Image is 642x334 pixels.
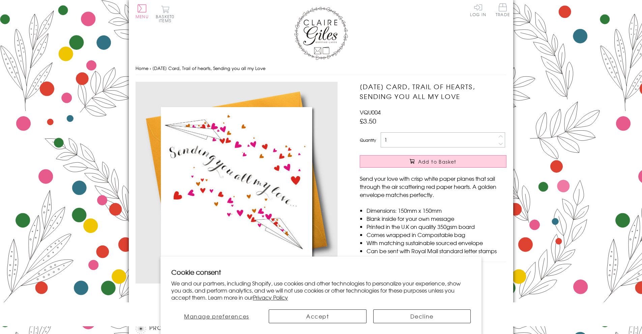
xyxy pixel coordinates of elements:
[360,108,381,116] span: VQU004
[418,158,457,165] span: Add to Basket
[367,206,506,214] li: Dimensions: 150mm x 150mm
[367,247,506,255] li: Can be sent with Royal Mail standard letter stamps
[171,309,262,323] button: Manage preferences
[269,309,367,323] button: Accept
[294,7,348,60] img: Claire Giles Greetings Cards
[360,82,506,101] h1: [DATE] Card, Trail of hearts, Sending you all my Love
[156,5,174,23] button: Basket0 items
[360,155,506,168] button: Add to Basket
[360,174,506,199] p: Send your love with crisp white paper planes that sail through the air scattering red paper heart...
[136,62,506,75] nav: breadcrumbs
[496,3,510,18] a: Trade
[184,312,249,320] span: Manage preferences
[470,3,486,16] a: Log In
[373,309,471,323] button: Decline
[367,239,506,247] li: With matching sustainable sourced envelope
[360,116,376,126] span: £3.50
[367,231,506,239] li: Comes wrapped in Compostable bag
[496,3,510,16] span: Trade
[367,214,506,223] li: Blank inside for your own message
[150,65,151,71] span: ›
[136,324,506,334] h2: Product recommendations
[367,223,506,231] li: Printed in the U.K on quality 350gsm board
[360,137,376,143] label: Quantity
[171,280,471,301] p: We and our partners, including Shopify, use cookies and other technologies to personalize your ex...
[136,82,338,283] img: Valentine's Day Card, Trail of hearts, Sending you all my Love
[136,65,148,71] a: Home
[136,4,149,19] button: Menu
[171,267,471,277] h2: Cookie consent
[136,13,149,20] span: Menu
[253,293,288,301] a: Privacy Policy
[152,65,265,71] span: [DATE] Card, Trail of hearts, Sending you all my Love
[159,13,174,24] span: 0 items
